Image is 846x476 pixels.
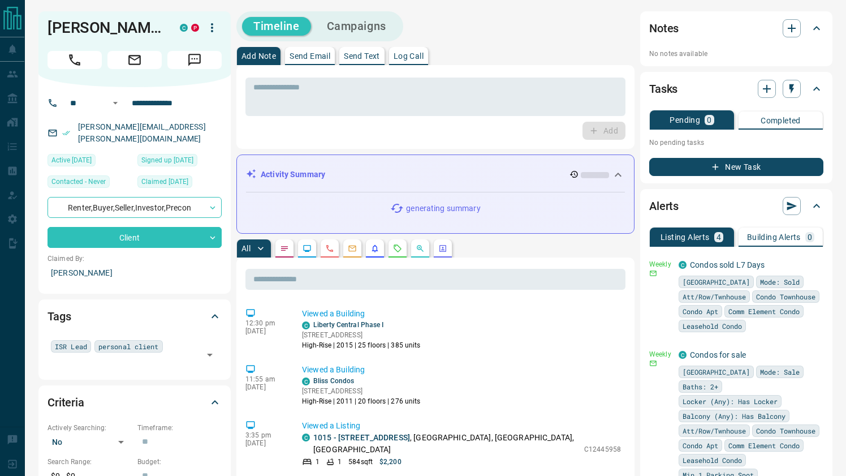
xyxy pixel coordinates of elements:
[747,233,801,241] p: Building Alerts
[302,386,421,396] p: [STREET_ADDRESS]
[649,15,823,42] div: Notes
[683,425,746,436] span: Att/Row/Twnhouse
[683,454,742,466] span: Leasehold Condo
[649,197,679,215] h2: Alerts
[137,457,222,467] p: Budget:
[394,52,424,60] p: Log Call
[245,383,285,391] p: [DATE]
[313,432,579,456] p: , [GEOGRAPHIC_DATA], [GEOGRAPHIC_DATA], [GEOGRAPHIC_DATA]
[302,330,421,340] p: [STREET_ADDRESS]
[679,261,687,269] div: condos.ca
[683,320,742,332] span: Leasehold Condo
[303,244,312,253] svg: Lead Browsing Activity
[78,122,206,143] a: [PERSON_NAME][EMAIL_ADDRESS][PERSON_NAME][DOMAIN_NAME]
[241,52,276,60] p: Add Note
[302,340,421,350] p: High-Rise | 2015 | 25 floors | 385 units
[98,341,159,352] span: personal client
[62,129,70,137] svg: Email Verified
[313,377,354,385] a: Bliss Condos
[302,308,621,320] p: Viewed a Building
[756,425,815,436] span: Condo Townhouse
[48,197,222,218] div: Renter , Buyer , Seller , Investor , Precon
[808,233,812,241] p: 0
[348,457,373,467] p: 584 sqft
[48,154,132,170] div: Mon Oct 13 2025
[137,175,222,191] div: Wed Sep 10 2025
[245,327,285,335] p: [DATE]
[325,244,334,253] svg: Calls
[48,51,102,69] span: Call
[393,244,402,253] svg: Requests
[48,433,132,451] div: No
[202,347,218,363] button: Open
[756,291,815,302] span: Condo Townhouse
[141,155,193,166] span: Signed up [DATE]
[302,321,310,329] div: condos.ca
[649,192,823,220] div: Alerts
[48,457,132,467] p: Search Range:
[316,17,398,36] button: Campaigns
[683,440,718,451] span: Condo Apt
[370,244,379,253] svg: Listing Alerts
[683,396,778,407] span: Locker (Any): Has Locker
[242,17,311,36] button: Timeline
[191,24,199,32] div: property.ca
[280,244,289,253] svg: Notes
[245,439,285,447] p: [DATE]
[584,444,621,454] p: C12445958
[48,303,222,330] div: Tags
[48,19,163,37] h1: [PERSON_NAME]
[338,457,342,467] p: 1
[649,259,672,269] p: Weekly
[109,96,122,110] button: Open
[313,321,384,329] a: Liberty Central Phase I
[55,341,87,352] span: ISR Lead
[649,80,677,98] h2: Tasks
[48,307,71,325] h2: Tags
[683,381,718,392] span: Baths: 2+
[760,276,800,288] span: Mode: Sold
[137,154,222,170] div: Wed Sep 10 2025
[348,244,357,253] svg: Emails
[51,176,106,187] span: Contacted - Never
[649,359,657,367] svg: Email
[302,364,621,376] p: Viewed a Building
[716,233,721,241] p: 4
[690,350,746,359] a: Condos for sale
[683,410,785,422] span: Balcony (Any): Has Balcony
[48,389,222,416] div: Criteria
[48,254,222,264] p: Claimed By:
[290,52,330,60] p: Send Email
[245,319,285,327] p: 12:30 pm
[302,378,310,385] div: condos.ca
[661,233,710,241] p: Listing Alerts
[302,434,310,441] div: condos.ca
[649,19,679,37] h2: Notes
[707,116,711,124] p: 0
[683,276,750,288] span: [GEOGRAPHIC_DATA]
[649,269,657,277] svg: Email
[107,51,162,69] span: Email
[690,260,765,269] a: Condos sold L7 Days
[649,158,823,176] button: New Task
[649,134,823,151] p: No pending tasks
[246,164,625,185] div: Activity Summary
[761,117,801,125] p: Completed
[316,457,320,467] p: 1
[180,24,188,32] div: condos.ca
[344,52,380,60] p: Send Text
[683,366,750,378] span: [GEOGRAPHIC_DATA]
[649,349,672,359] p: Weekly
[302,396,421,406] p: High-Rise | 2011 | 20 floors | 276 units
[48,264,222,282] p: [PERSON_NAME]
[48,393,84,411] h2: Criteria
[728,306,800,317] span: Comm Element Condo
[245,375,285,383] p: 11:55 am
[683,291,746,302] span: Att/Row/Twnhouse
[679,351,687,359] div: condos.ca
[379,457,402,467] p: $2,200
[245,431,285,439] p: 3:35 pm
[670,116,700,124] p: Pending
[760,366,800,378] span: Mode: Sale
[137,423,222,433] p: Timeframe:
